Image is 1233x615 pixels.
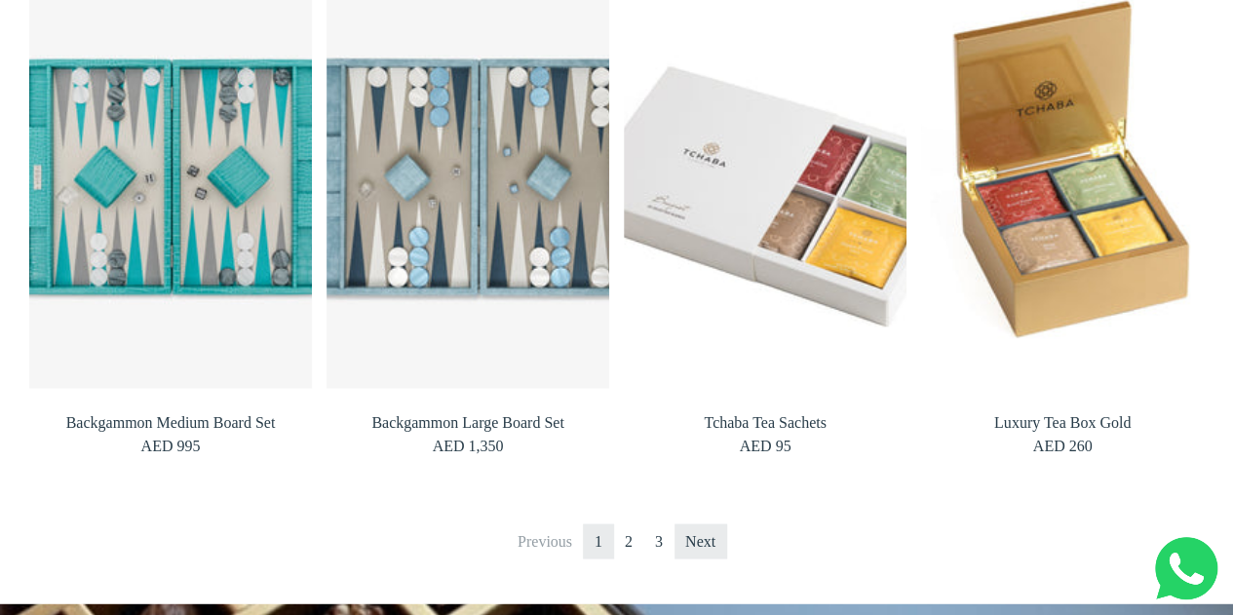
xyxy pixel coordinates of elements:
a: Backgammon Medium Board Set AED 995 [29,407,312,462]
img: Whatsapp [1155,537,1217,599]
span: 1 [583,523,614,558]
span: Backgammon Large Board Set [327,412,609,433]
a: Go to page 3 [643,523,674,558]
a: Next [674,523,727,558]
span: AED 1,350 [433,437,504,453]
span: AED 260 [1033,437,1093,453]
span: AED 95 [740,437,791,453]
a: Go to page 2 [613,523,644,558]
span: Luxury Tea Box Gold [921,412,1204,433]
a: Tchaba Tea Sachets AED 95 [624,407,906,462]
nav: Pagination Navigation [506,508,727,574]
a: Luxury Tea Box Gold AED 260 [921,407,1204,462]
span: AED 995 [141,437,201,453]
a: Backgammon Large Board Set AED 1,350 [327,407,609,462]
span: Backgammon Medium Board Set [29,412,312,433]
span: Tchaba Tea Sachets [624,412,906,433]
